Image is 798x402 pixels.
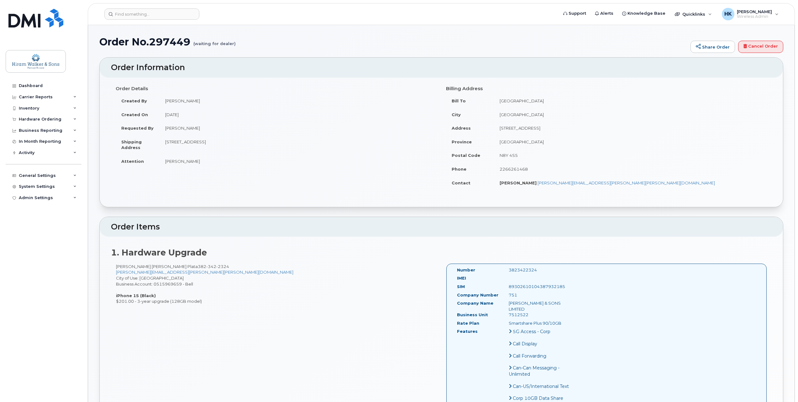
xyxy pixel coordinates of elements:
strong: Created On [121,112,148,117]
strong: Requested By [121,126,154,131]
span: 5G Access - Corp [513,329,550,334]
span: 342 [206,264,216,269]
div: [PERSON_NAME] & SONS LIMITED [504,300,576,312]
strong: Province [452,139,472,144]
div: 89302610104387932185 [504,284,576,290]
div: 7512522 [504,312,576,318]
td: [PERSON_NAME] [160,121,437,135]
a: [PERSON_NAME][EMAIL_ADDRESS][PERSON_NAME][PERSON_NAME][DOMAIN_NAME] [538,180,715,185]
label: Rate Plan [457,320,479,326]
strong: Contact [452,180,470,185]
td: [DATE] [160,108,437,121]
div: 751 [504,292,576,298]
a: Cancel Order [738,41,783,53]
div: [PERSON_NAME] [PERSON_NAME] Plata City of Use: [GEOGRAPHIC_DATA] Business Account: 0515969659 - B... [111,264,441,304]
strong: City [452,112,461,117]
td: [STREET_ADDRESS] [160,135,437,154]
label: Features [457,328,478,334]
h4: Order Details [116,86,437,91]
span: Call Forwarding [513,353,546,359]
label: Number [457,267,475,273]
label: Business Unit [457,312,488,318]
a: Share Order [690,41,735,53]
h4: Billing Address [446,86,767,91]
strong: Postal Code [452,153,480,158]
td: [PERSON_NAME] [160,154,437,168]
label: Company Name [457,300,493,306]
h2: Order Information [111,63,772,72]
span: 382 [198,264,229,269]
strong: Bill To [452,98,466,103]
td: [GEOGRAPHIC_DATA] [494,94,767,108]
span: Corp 10GB Data Share [513,395,563,401]
strong: iPhone 15 (Black) [116,293,156,298]
strong: Address [452,126,471,131]
strong: Created By [121,98,147,103]
h2: Order Items [111,223,772,231]
label: Company Number [457,292,498,298]
label: IMEI [457,275,466,281]
small: (waiting for dealer) [193,36,236,46]
td: [PERSON_NAME] [160,94,437,108]
span: Can-US/International Text [513,384,569,389]
span: 2324 [216,264,229,269]
span: Call Display [513,341,537,347]
strong: 1. Hardware Upgrade [111,247,207,258]
td: N8Y 4S5 [494,148,767,162]
strong: Shipping Address [121,139,142,150]
a: [PERSON_NAME][EMAIL_ADDRESS][PERSON_NAME][PERSON_NAME][DOMAIN_NAME] [116,270,293,275]
h1: Order No.297449 [99,36,687,47]
strong: Phone [452,167,466,172]
td: [GEOGRAPHIC_DATA] [494,108,767,121]
div: 3823422324 [504,267,576,273]
strong: [PERSON_NAME] [500,180,537,185]
strong: Attention [121,159,144,164]
td: [STREET_ADDRESS] [494,121,767,135]
td: 2266261468 [494,162,767,176]
td: [GEOGRAPHIC_DATA] [494,135,767,149]
label: SIM [457,284,465,290]
div: Smartshare Plus 90/10GB [504,320,576,326]
span: Can-Can Messaging - Unlimited [509,365,559,377]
